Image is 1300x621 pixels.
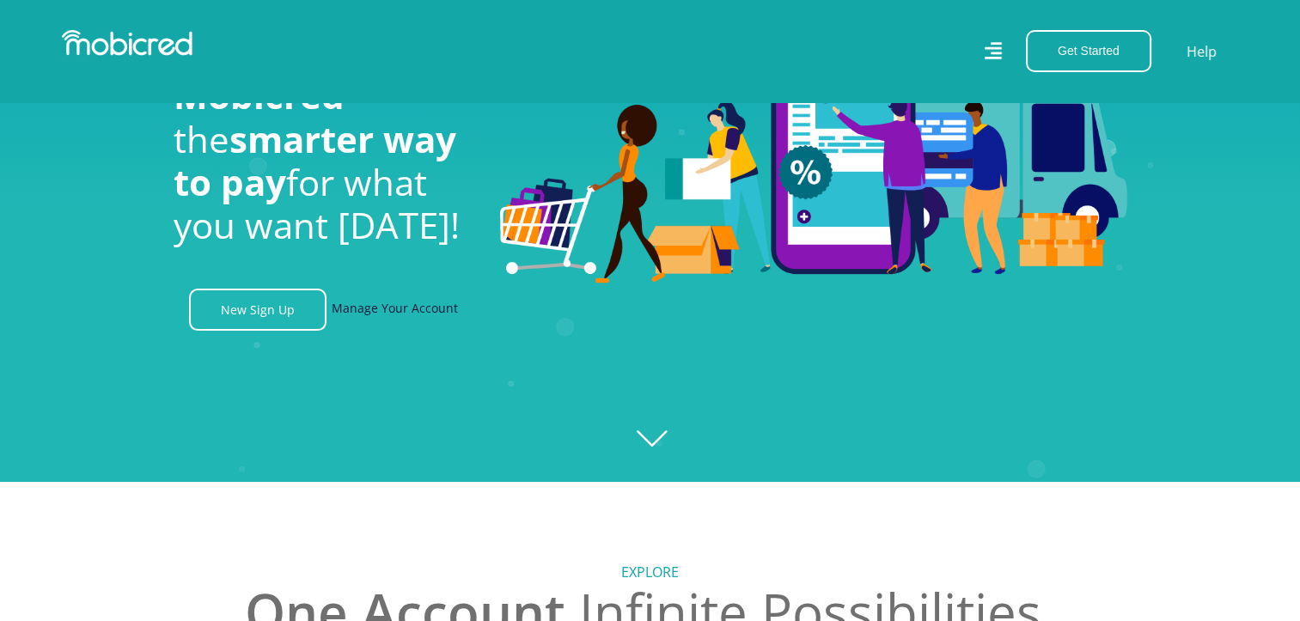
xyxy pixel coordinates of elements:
h1: - the for what you want [DATE]! [174,74,474,247]
a: New Sign Up [189,289,327,331]
img: Welcome to Mobicred [500,12,1127,283]
a: Help [1186,40,1218,63]
button: Get Started [1026,30,1151,72]
a: Manage Your Account [332,289,458,331]
img: Mobicred [62,30,192,56]
h5: Explore [174,564,1127,581]
span: smarter way to pay [174,114,456,206]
